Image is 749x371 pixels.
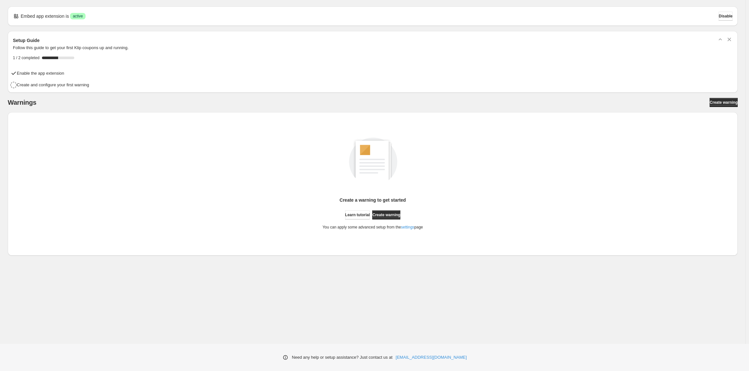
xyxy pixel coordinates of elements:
p: Follow this guide to get your first Klip coupons up and running. [13,45,733,51]
a: [EMAIL_ADDRESS][DOMAIN_NAME] [396,354,467,361]
span: 1 / 2 completed [13,55,39,60]
span: Create warning [372,212,400,217]
span: active [73,14,83,19]
a: Create warning [710,98,738,107]
a: Create warning [372,210,400,219]
h4: Enable the app extension [17,70,64,77]
button: Disable [719,12,733,21]
h3: Setup Guide [13,37,39,44]
p: Create a warning to get started [340,197,406,203]
p: Embed app extension is [21,13,69,19]
span: Create warning [710,100,738,105]
p: You can apply some advanced setup from the page [323,225,423,230]
a: Learn tutorial [345,210,370,219]
span: Learn tutorial [345,212,370,217]
h4: Create and configure your first warning [17,82,89,88]
h2: Warnings [8,99,36,106]
a: settings [401,225,414,229]
span: Disable [719,14,733,19]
